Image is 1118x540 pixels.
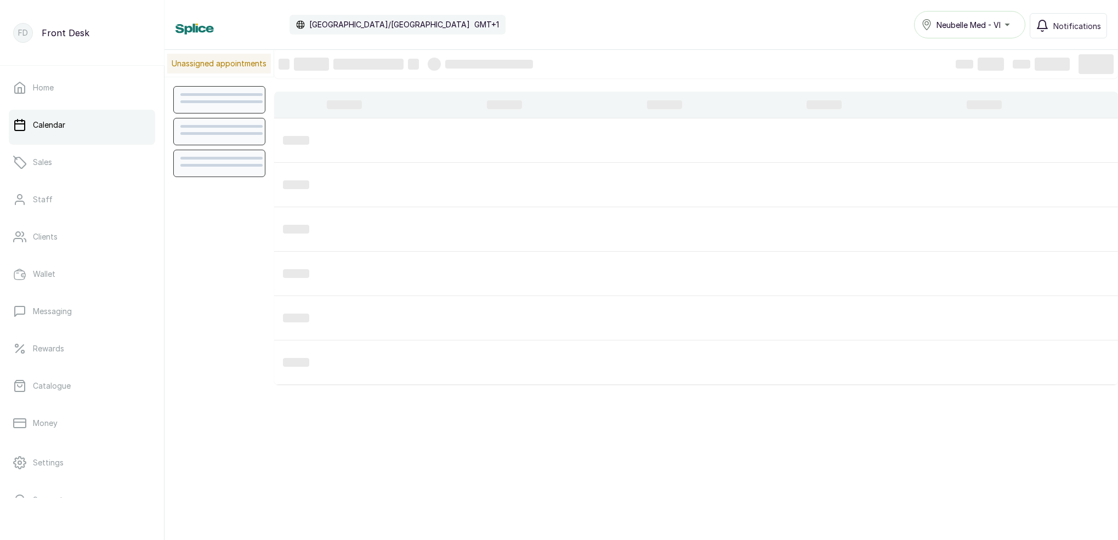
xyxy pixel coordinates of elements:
p: FD [18,27,28,38]
a: Catalogue [9,371,155,401]
a: Staff [9,184,155,215]
a: Money [9,408,155,439]
p: Support [33,494,63,505]
p: Rewards [33,343,64,354]
p: Calendar [33,120,65,130]
button: Neubelle Med - VI [914,11,1025,38]
p: Home [33,82,54,93]
p: GMT+1 [474,19,499,30]
p: Clients [33,231,58,242]
button: Notifications [1030,13,1107,38]
a: Calendar [9,110,155,140]
p: Money [33,418,58,429]
span: Notifications [1053,20,1101,32]
span: Neubelle Med - VI [937,19,1001,31]
a: Rewards [9,333,155,364]
a: Clients [9,221,155,252]
p: [GEOGRAPHIC_DATA]/[GEOGRAPHIC_DATA] [309,19,470,30]
p: Unassigned appointments [167,54,271,73]
a: Messaging [9,296,155,327]
a: Settings [9,447,155,478]
p: Messaging [33,306,72,317]
p: Sales [33,157,52,168]
p: Wallet [33,269,55,280]
a: Home [9,72,155,103]
p: Front Desk [42,26,89,39]
a: Wallet [9,259,155,289]
p: Catalogue [33,380,71,391]
a: Support [9,485,155,515]
a: Sales [9,147,155,178]
p: Staff [33,194,53,205]
p: Settings [33,457,64,468]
